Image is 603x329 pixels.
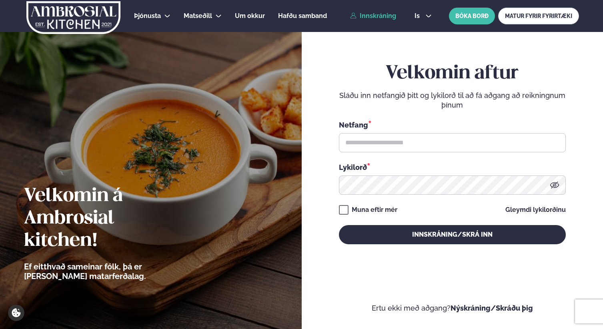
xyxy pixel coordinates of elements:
span: Matseðill [184,12,212,20]
span: Um okkur [235,12,265,20]
a: Innskráning [350,12,396,20]
a: Hafðu samband [278,11,327,21]
a: Um okkur [235,11,265,21]
button: is [408,13,438,19]
a: Nýskráning/Skráðu þig [451,304,533,312]
img: logo [26,1,121,34]
button: Innskráning/Skrá inn [339,225,566,244]
a: Matseðill [184,11,212,21]
span: is [415,13,422,19]
h2: Velkomin á Ambrosial kitchen! [24,185,190,252]
p: Sláðu inn netfangið þitt og lykilorð til að fá aðgang að reikningnum þínum [339,91,566,110]
a: Cookie settings [8,305,24,321]
h2: Velkomin aftur [339,62,566,85]
a: Þjónusta [134,11,161,21]
a: MATUR FYRIR FYRIRTÆKI [498,8,579,24]
span: Þjónusta [134,12,161,20]
div: Lykilorð [339,162,566,172]
a: Gleymdi lykilorðinu [505,207,566,213]
button: BÓKA BORÐ [449,8,495,24]
p: Ef eitthvað sameinar fólk, þá er [PERSON_NAME] matarferðalag. [24,262,190,281]
div: Netfang [339,120,566,130]
p: Ertu ekki með aðgang? [326,303,579,313]
span: Hafðu samband [278,12,327,20]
